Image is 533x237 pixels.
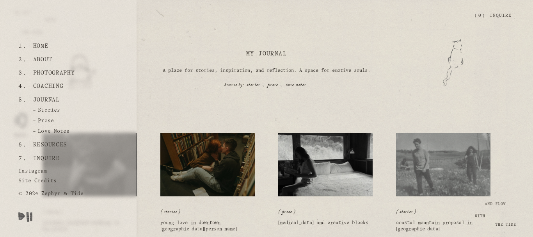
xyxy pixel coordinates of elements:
a: stories [160,208,181,217]
img: procrastination and creative blocks [278,133,373,197]
span: ) [483,14,485,18]
h1: My Journal [145,50,388,58]
a: Resources [30,138,70,151]
a: prose [267,81,278,90]
a: stories [247,81,260,90]
span: 0 [478,14,481,18]
a: stories [396,208,416,217]
a: Journal [30,93,62,107]
a: young love in downtown [GEOGRAPHIC_DATA][PERSON_NAME] [160,221,237,232]
a: [MEDICAL_DATA] and creative blocks [278,221,368,225]
a: 0 items in cart [475,13,484,19]
a: Instagram [18,165,50,175]
a: Prose [18,118,57,128]
a: coastal mountain proposal in [GEOGRAPHIC_DATA] [396,221,473,232]
a: Coaching [30,80,66,93]
a: About [30,53,55,66]
a: Home [30,39,51,53]
a: love notes [286,81,306,90]
a: prose [278,208,296,217]
img: coastal mountain proposal in Bay Area [396,133,491,197]
img: young love in downtown santa cruz [160,133,255,197]
span: ( [475,14,476,18]
a: Inquire [30,152,62,165]
a: Stories [18,107,63,117]
a: Love Notes [18,128,73,138]
a: Inquire [490,9,512,23]
a: © 2024 Zephyr & Tide [18,188,86,198]
a: Photography [30,66,78,80]
a: Site Credits [18,175,59,188]
p: A place for stories, inspiration, and reflection. A space for emotive souls. [145,68,388,74]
